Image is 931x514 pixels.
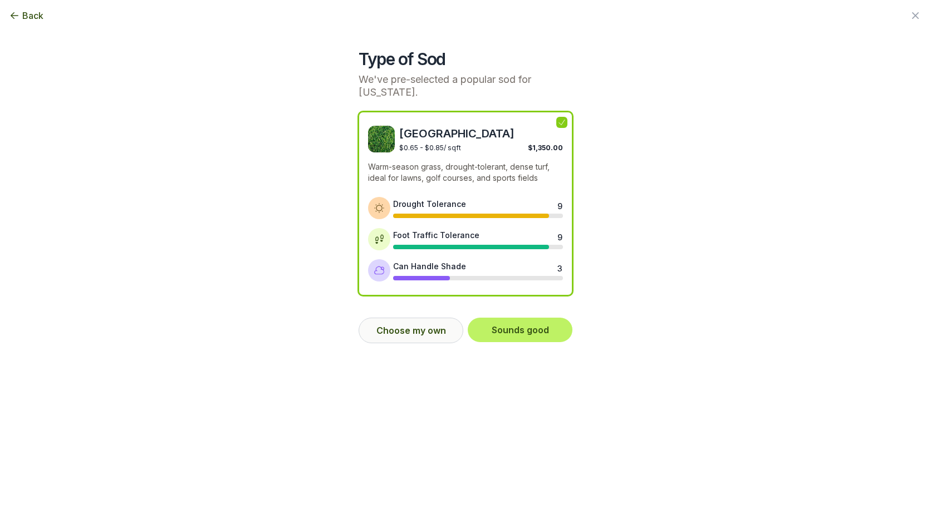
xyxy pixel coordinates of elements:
[368,161,563,184] p: Warm-season grass, drought-tolerant, dense turf, ideal for lawns, golf courses, and sports fields
[393,229,479,241] div: Foot Traffic Tolerance
[374,265,385,276] img: Shade tolerance icon
[399,126,563,141] span: [GEOGRAPHIC_DATA]
[393,198,466,210] div: Drought Tolerance
[557,231,562,240] div: 9
[528,144,563,152] span: $1,350.00
[359,318,463,343] button: Choose my own
[374,202,385,214] img: Drought tolerance icon
[9,9,43,22] button: Back
[393,260,466,272] div: Can Handle Shade
[374,234,385,245] img: Foot traffic tolerance icon
[22,9,43,22] span: Back
[557,200,562,209] div: 9
[468,318,572,342] button: Sounds good
[368,126,395,152] img: Bermuda sod image
[557,263,562,271] div: 3
[359,73,572,98] p: We've pre-selected a popular sod for [US_STATE].
[399,144,461,152] span: $0.65 - $0.85 / sqft
[359,49,572,69] h2: Type of Sod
